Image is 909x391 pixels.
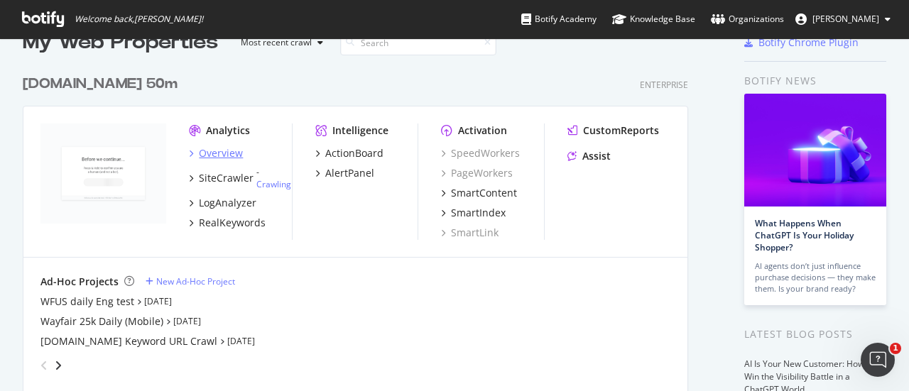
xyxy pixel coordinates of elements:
[521,12,597,26] div: Botify Academy
[23,74,178,94] div: [DOMAIN_NAME] 50m
[640,79,688,91] div: Enterprise
[755,260,876,294] div: AI agents don’t just influence purchase decisions — they make them. Is your brand ready?
[227,335,255,347] a: [DATE]
[451,186,517,200] div: SmartContent
[744,94,886,206] img: What Happens When ChatGPT Is Your Holiday Shopper?
[744,326,886,342] div: Latest Blog Posts
[40,314,163,329] a: Wayfair 25k Daily (Mobile)
[53,358,63,373] div: angle-right
[146,275,235,287] a: New Ad-Hoc Project
[441,206,506,220] a: SmartIndex
[40,123,166,224] img: www.wayfair.com
[189,146,243,160] a: Overview
[199,196,256,210] div: LogAnalyzer
[315,166,374,180] a: AlertPanel
[755,217,854,253] a: What Happens When ChatGPT Is Your Holiday Shopper?
[325,166,374,180] div: AlertPanel
[189,216,266,230] a: RealKeywords
[711,12,784,26] div: Organizations
[612,12,695,26] div: Knowledge Base
[75,13,203,25] span: Welcome back, [PERSON_NAME] !
[451,206,506,220] div: SmartIndex
[758,35,859,50] div: Botify Chrome Plugin
[144,295,172,307] a: [DATE]
[567,149,611,163] a: Assist
[40,275,119,289] div: Ad-Hoc Projects
[890,343,901,354] span: 1
[199,216,266,230] div: RealKeywords
[340,31,496,55] input: Search
[582,149,611,163] div: Assist
[173,315,201,327] a: [DATE]
[441,186,517,200] a: SmartContent
[441,146,520,160] a: SpeedWorkers
[744,35,859,50] a: Botify Chrome Plugin
[23,28,218,57] div: My Web Properties
[189,166,291,190] a: SiteCrawler- Crawling
[744,73,886,89] div: Botify news
[199,171,254,185] div: SiteCrawler
[458,123,507,138] div: Activation
[567,123,659,138] a: CustomReports
[189,196,256,210] a: LogAnalyzer
[40,294,134,309] a: WFUS daily Eng test
[583,123,659,138] div: CustomReports
[23,74,183,94] a: [DOMAIN_NAME] 50m
[199,146,243,160] div: Overview
[241,38,312,47] div: Most recent crawl
[229,31,329,54] button: Most recent crawl
[256,166,291,190] div: -
[812,13,879,25] span: Harry Hji kakou
[441,226,499,240] a: SmartLink
[206,123,250,138] div: Analytics
[325,146,383,160] div: ActionBoard
[256,178,291,190] a: Crawling
[441,166,513,180] a: PageWorkers
[332,123,388,138] div: Intelligence
[35,354,53,377] div: angle-left
[861,343,895,377] iframe: Intercom live chat
[315,146,383,160] a: ActionBoard
[40,334,217,348] a: [DOMAIN_NAME] Keyword URL Crawl
[156,275,235,287] div: New Ad-Hoc Project
[784,8,902,31] button: [PERSON_NAME]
